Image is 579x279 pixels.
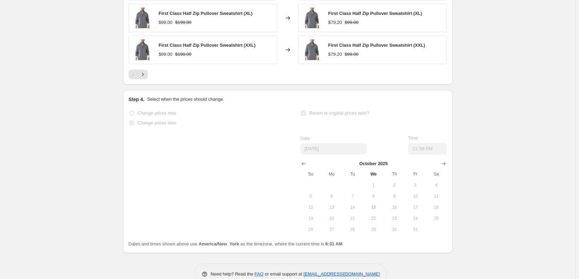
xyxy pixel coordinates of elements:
span: Su [303,171,318,177]
span: 8 [366,193,381,199]
span: 9 [387,193,402,199]
nav: Pagination [129,70,148,79]
a: [EMAIL_ADDRESS][DOMAIN_NAME] [303,271,380,277]
strike: $99.00 [345,19,358,26]
th: Monday [321,169,342,180]
span: 20 [324,216,339,221]
h2: Step 4. [129,96,145,103]
button: Saturday October 18 2025 [426,202,447,213]
button: Thursday October 9 2025 [384,191,405,202]
button: Monday October 20 2025 [321,213,342,224]
strike: $99.00 [345,51,358,58]
button: Wednesday October 8 2025 [363,191,384,202]
span: 1 [366,182,381,188]
th: Sunday [300,169,321,180]
button: Tuesday October 7 2025 [342,191,363,202]
button: Today Wednesday October 15 2025 [363,202,384,213]
span: 10 [408,193,423,199]
a: FAQ [254,271,263,277]
span: We [366,171,381,177]
button: Friday October 10 2025 [405,191,426,202]
div: $79.20 [328,19,342,26]
span: Th [387,171,402,177]
button: Monday October 27 2025 [321,224,342,235]
span: 19 [303,216,318,221]
span: 27 [324,227,339,232]
img: First-Class-Half-Zip-Pullover-Sweatshirt-Mens-Buki-mens_80x.jpg [302,39,323,60]
span: 21 [345,216,360,221]
span: Time [408,135,418,141]
b: America/New_York [199,241,239,246]
b: 6:31 AM [325,241,342,246]
span: Dates and times shown above use as the timezone, where the current time is [129,241,343,246]
button: Show next month, November 2025 [439,159,448,169]
span: Date [300,136,310,141]
button: Tuesday October 28 2025 [342,224,363,235]
button: Monday October 13 2025 [321,202,342,213]
input: 12:00 [408,143,447,155]
button: Sunday October 5 2025 [300,191,321,202]
strike: $198.00 [175,51,191,58]
th: Saturday [426,169,447,180]
span: Fr [408,171,423,177]
span: Need help? Read the [211,271,255,277]
span: 3 [408,182,423,188]
img: First-Class-Half-Zip-Pullover-Sweatshirt-Mens-Buki-mens_80x.jpg [132,39,153,60]
span: 23 [387,216,402,221]
button: Show previous month, September 2025 [299,159,309,169]
th: Friday [405,169,426,180]
span: First Class Half Zip Pullover Sweatshirt (XXL) [328,43,425,48]
button: Sunday October 19 2025 [300,213,321,224]
span: 30 [387,227,402,232]
img: First-Class-Half-Zip-Pullover-Sweatshirt-Mens-Buki-mens_80x.jpg [132,8,153,28]
span: 18 [429,205,444,210]
button: Sunday October 26 2025 [300,224,321,235]
span: 5 [303,193,318,199]
button: Wednesday October 1 2025 [363,180,384,191]
span: 6 [324,193,339,199]
button: Friday October 24 2025 [405,213,426,224]
input: 10/15/2025 [300,143,367,154]
span: Tu [345,171,360,177]
span: Revert to original prices later? [309,110,369,116]
button: Friday October 17 2025 [405,202,426,213]
button: Saturday October 11 2025 [426,191,447,202]
th: Thursday [384,169,405,180]
button: Friday October 31 2025 [405,224,426,235]
span: First Class Half Zip Pullover Sweatshirt (XL) [159,11,253,16]
span: Change prices later [138,120,177,125]
span: 2 [387,182,402,188]
span: 16 [387,205,402,210]
span: 13 [324,205,339,210]
span: 11 [429,193,444,199]
button: Thursday October 16 2025 [384,202,405,213]
span: Change prices now [138,110,176,116]
span: 17 [408,205,423,210]
button: Wednesday October 22 2025 [363,213,384,224]
button: Friday October 3 2025 [405,180,426,191]
span: Mo [324,171,339,177]
span: First Class Half Zip Pullover Sweatshirt (XL) [328,11,422,16]
span: 26 [303,227,318,232]
span: 12 [303,205,318,210]
button: Monday October 6 2025 [321,191,342,202]
span: First Class Half Zip Pullover Sweatshirt (XXL) [159,43,256,48]
button: Sunday October 12 2025 [300,202,321,213]
span: 4 [429,182,444,188]
span: 29 [366,227,381,232]
button: Thursday October 23 2025 [384,213,405,224]
div: $99.00 [159,51,173,58]
button: Saturday October 25 2025 [426,213,447,224]
span: 31 [408,227,423,232]
button: Thursday October 2 2025 [384,180,405,191]
button: Tuesday October 21 2025 [342,213,363,224]
span: 28 [345,227,360,232]
span: 25 [429,216,444,221]
button: Thursday October 30 2025 [384,224,405,235]
th: Tuesday [342,169,363,180]
span: 14 [345,205,360,210]
button: Next [138,70,148,79]
span: 15 [366,205,381,210]
span: 7 [345,193,360,199]
span: or email support at [263,271,303,277]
